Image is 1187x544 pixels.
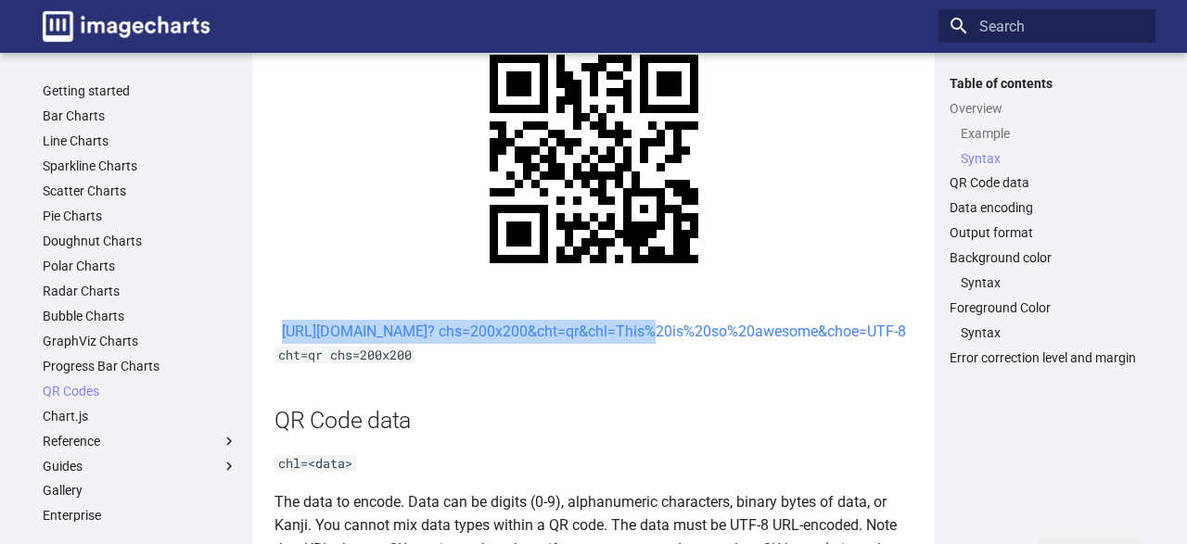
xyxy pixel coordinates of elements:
a: Output format [950,224,1144,241]
a: Radar Charts [43,283,237,299]
a: Foreground Color [950,299,1144,316]
a: Line Charts [43,133,237,149]
img: logo [43,11,210,42]
a: Gallery [43,482,237,499]
a: Sparkline Charts [43,158,237,174]
a: Getting started [43,82,237,99]
a: Pie Charts [43,208,237,224]
a: GraphViz Charts [43,333,237,349]
a: Doughnut Charts [43,233,237,249]
a: Data encoding [950,199,1144,216]
a: Polar Charts [43,258,237,274]
nav: Background color [950,274,1144,291]
a: Chart.js [43,408,237,424]
a: Scatter Charts [43,183,237,199]
label: Table of contents [938,75,1155,92]
code: cht=qr chs=200x200 [274,347,415,363]
a: Image-Charts documentation [35,4,217,49]
img: chart [448,13,740,305]
a: QR Code data [950,174,1144,191]
code: chl=<data> [274,455,356,472]
a: Enterprise [43,507,237,524]
a: Bubble Charts [43,308,237,324]
input: Search [938,9,1155,43]
a: Syntax [961,150,1144,167]
a: Syntax [961,324,1144,341]
label: Reference [43,433,237,449]
a: Error correction level and margin [950,349,1144,366]
a: Example [961,125,1144,142]
nav: Overview [950,125,1144,167]
nav: Table of contents [938,75,1155,367]
label: Guides [43,458,237,474]
a: Syntax [961,274,1144,291]
a: Progress Bar Charts [43,358,237,374]
a: Bar Charts [43,108,237,124]
h2: QR Code data [274,404,913,436]
nav: Foreground Color [950,324,1144,341]
a: Overview [950,100,1144,117]
a: [URL][DOMAIN_NAME]? chs=200x200&cht=qr&chl=This%20is%20so%20awesome&choe=UTF-8 [282,323,906,340]
a: QR Codes [43,383,237,399]
a: Background color [950,249,1144,266]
